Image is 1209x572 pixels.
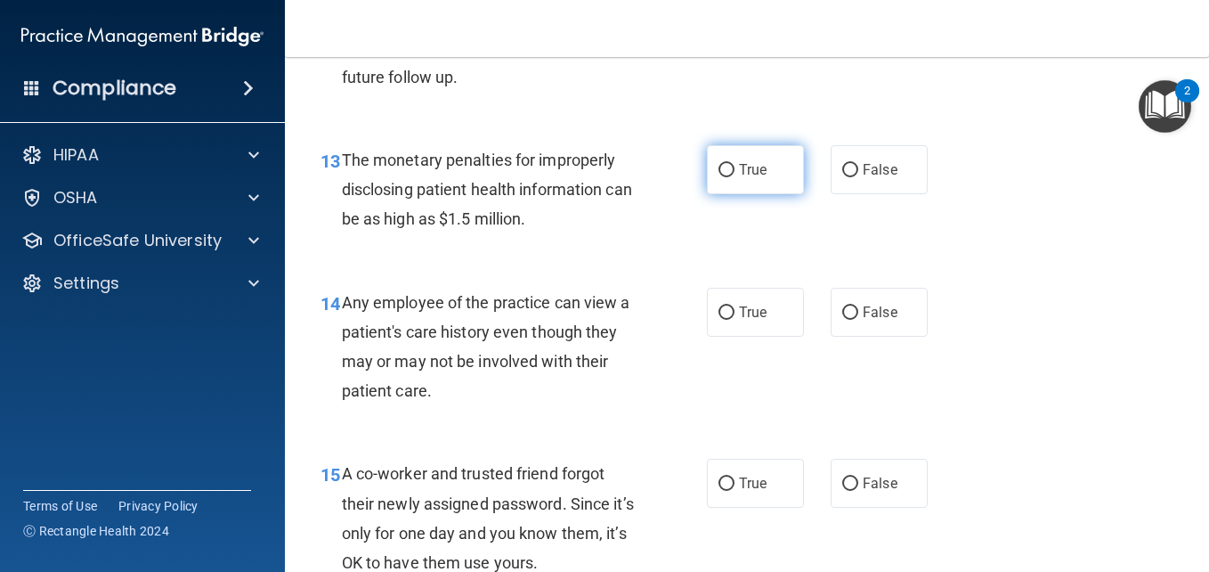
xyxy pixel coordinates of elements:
input: False [842,164,858,177]
a: Settings [21,273,259,294]
a: OfficeSafe University [21,230,259,251]
span: Ⓒ Rectangle Health 2024 [23,522,169,540]
input: False [842,478,858,491]
p: OfficeSafe University [53,230,222,251]
p: OSHA [53,187,98,208]
span: 15 [321,464,340,486]
input: True [718,306,734,320]
span: True [739,304,767,321]
input: True [718,478,734,491]
span: A co-worker and trusted friend forgot their newly assigned password. Since it’s only for one day ... [342,464,634,572]
img: PMB logo [21,19,264,54]
a: Privacy Policy [118,497,199,515]
button: Open Resource Center, 2 new notifications [1139,80,1191,133]
iframe: Drift Widget Chat Controller [1120,449,1188,517]
span: False [863,304,897,321]
div: 2 [1184,91,1190,114]
span: False [863,475,897,492]
a: Terms of Use [23,497,97,515]
input: False [842,306,858,320]
span: 13 [321,151,340,172]
span: The monetary penalties for improperly disclosing patient health information can be as high as $1.... [342,151,632,228]
span: Any employee of the practice can view a patient's care history even though they may or may not be... [342,293,630,401]
span: True [739,161,767,178]
span: False [863,161,897,178]
p: HIPAA [53,144,99,166]
h4: Compliance [53,76,176,101]
span: 14 [321,293,340,315]
a: HIPAA [21,144,259,166]
p: Settings [53,273,119,294]
input: True [718,164,734,177]
a: OSHA [21,187,259,208]
span: True [739,475,767,492]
